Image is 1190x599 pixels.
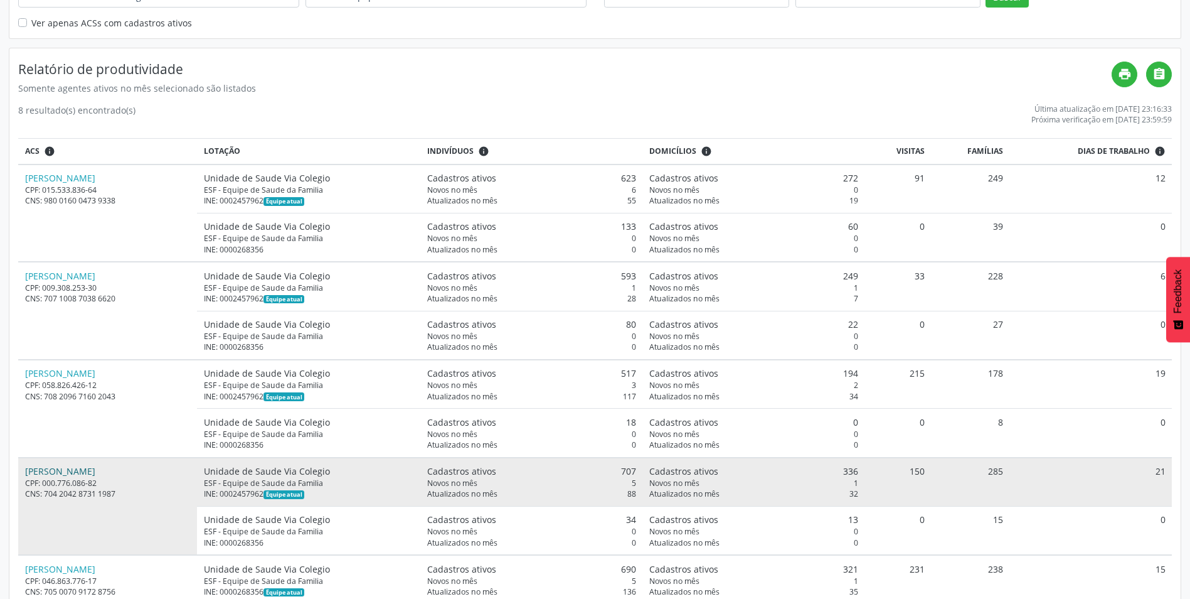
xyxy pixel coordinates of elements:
div: Unidade de Saude Via Colegio [204,465,414,478]
div: 517 [427,367,636,380]
td: 0 [1010,506,1172,555]
td: 39 [932,213,1010,262]
div: 13 [649,513,858,526]
div: Unidade de Saude Via Colegio [204,318,414,331]
span: Atualizados no mês [427,342,497,352]
td: 150 [865,458,932,507]
div: 1 [427,283,636,293]
a: [PERSON_NAME] [25,563,95,575]
div: 336 [649,465,858,478]
div: 0 [427,342,636,352]
div: 80 [427,318,636,331]
span: Cadastros ativos [649,220,718,233]
div: ESF - Equipe de Saude da Familia [204,478,414,488]
div: 5 [427,478,636,488]
span: Novos no mês [427,185,477,195]
div: ESF - Equipe de Saude da Familia [204,380,414,391]
div: CNS: 708 2096 7160 2043 [25,391,191,402]
span: Novos no mês [649,478,699,488]
div: 0 [649,342,858,352]
div: Próxima verificação em [DATE] 23:59:59 [1031,114,1172,125]
div: 272 [649,171,858,185]
span: Cadastros ativos [649,318,718,331]
span: Esta é a equipe atual deste Agente [263,295,304,304]
td: 0 [1010,213,1172,262]
td: 0 [865,409,932,458]
td: 0 [1010,409,1172,458]
span: Novos no mês [649,185,699,195]
span: ACS [25,146,40,157]
div: Última atualização em [DATE] 23:16:33 [1031,104,1172,114]
div: Unidade de Saude Via Colegio [204,416,414,429]
span: Esta é a equipe atual deste Agente [263,197,304,206]
div: INE: 0002457962 [204,195,414,206]
i: print [1118,67,1132,81]
span: Atualizados no mês [649,488,720,499]
span: Atualizados no mês [649,586,720,597]
span: Novos no mês [649,429,699,440]
td: 33 [865,262,932,311]
span: Cadastros ativos [427,220,496,233]
span: Cadastros ativos [649,269,718,283]
span: Esta é a equipe atual deste Agente [263,588,304,597]
span: Cadastros ativos [649,367,718,380]
td: 19 [1010,360,1172,409]
span: Atualizados no mês [427,391,497,402]
div: 88 [427,488,636,499]
td: 0 [865,213,932,262]
div: 623 [427,171,636,185]
div: CNS: 705 0070 9172 8756 [25,586,191,597]
td: 12 [1010,165,1172,213]
div: ESF - Equipe de Saude da Familia [204,283,414,293]
div: 32 [649,488,858,499]
div: 0 [649,416,858,429]
span: Esta é a equipe atual deste Agente [263,392,304,401]
span: Atualizados no mês [427,537,497,548]
span: Atualizados no mês [649,537,720,548]
span: Atualizados no mês [649,244,720,255]
span: Novos no mês [649,576,699,586]
div: 1 [649,283,858,293]
div: 136 [427,586,636,597]
div: 117 [427,391,636,402]
div: INE: 0002457962 [204,293,414,304]
div: 60 [649,220,858,233]
div: 0 [649,233,858,244]
span: Atualizados no mês [649,342,720,352]
div: INE: 0000268356 [204,342,414,352]
div: 0 [649,429,858,440]
td: 15 [932,506,1010,555]
span: Novos no mês [427,283,477,293]
th: Famílias [932,139,1010,165]
div: 0 [427,526,636,537]
div: CPF: 000.776.086-82 [25,478,191,488]
div: CNS: 980 0160 0473 9338 [25,195,191,206]
span: Cadastros ativos [427,416,496,429]
i: <div class="text-left"> <div> <strong>Cadastros ativos:</strong> Cadastros que estão vinculados a... [701,146,712,157]
div: 1 [649,478,858,488]
span: Atualizados no mês [649,391,720,402]
div: 0 [649,244,858,255]
i: <div class="text-left"> <div> <strong>Cadastros ativos:</strong> Cadastros que estão vinculados a... [478,146,489,157]
span: Atualizados no mês [427,586,497,597]
div: 0 [649,331,858,342]
h4: Relatório de produtividade [18,62,1112,77]
span: Novos no mês [427,331,477,342]
div: 1 [649,576,858,586]
div: 593 [427,269,636,283]
div: 6 [427,185,636,195]
span: Cadastros ativos [427,318,496,331]
div: ESF - Equipe de Saude da Familia [204,331,414,342]
span: Cadastros ativos [427,513,496,526]
div: ESF - Equipe de Saude da Familia [204,233,414,244]
div: 0 [649,526,858,537]
span: Cadastros ativos [427,269,496,283]
span: Cadastros ativos [427,465,496,478]
span: Novos no mês [649,283,699,293]
div: ESF - Equipe de Saude da Familia [204,576,414,586]
td: 228 [932,262,1010,311]
div: 0 [427,244,636,255]
div: Unidade de Saude Via Colegio [204,563,414,576]
td: 0 [1010,311,1172,360]
a:  [1146,62,1172,87]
